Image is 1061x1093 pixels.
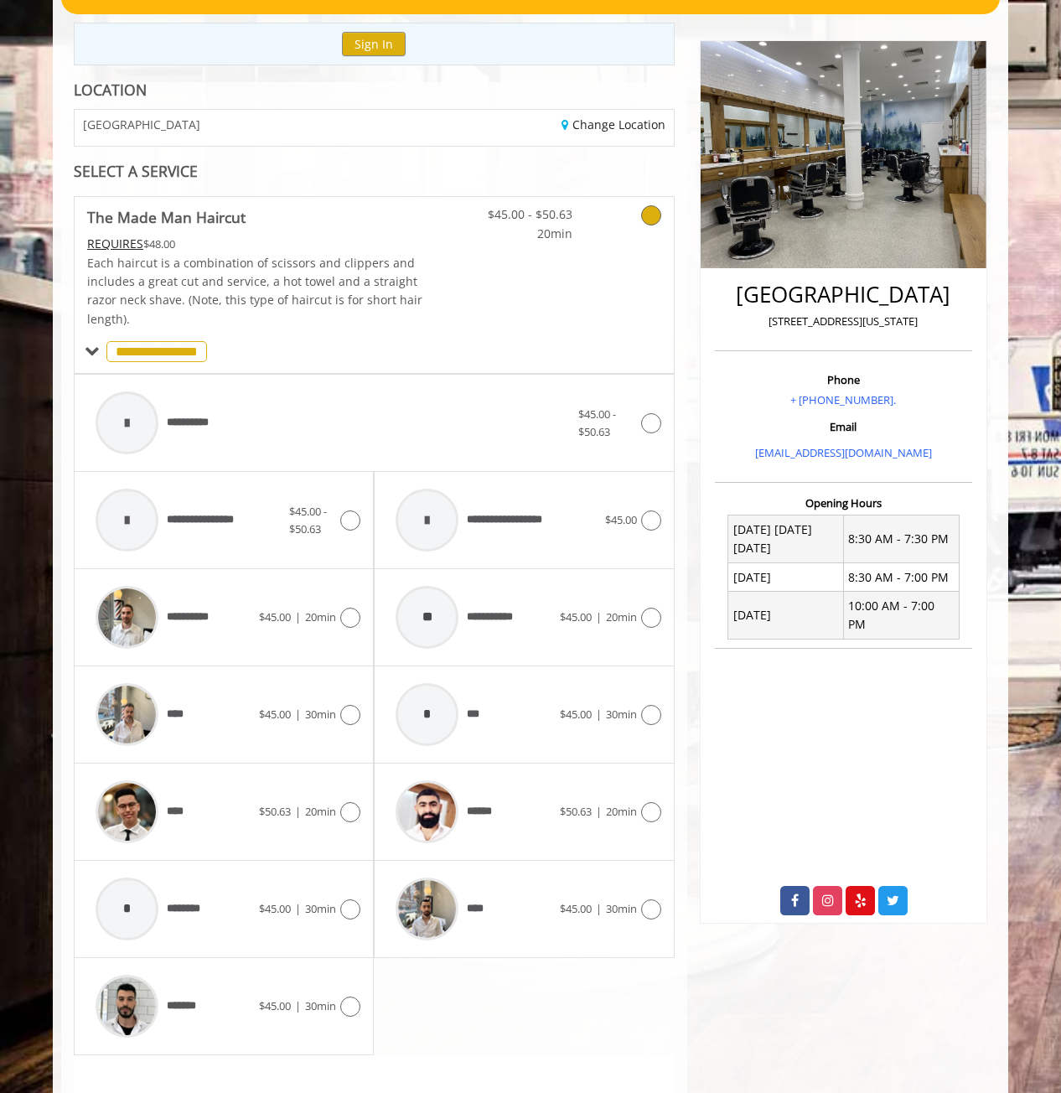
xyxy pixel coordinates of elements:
[474,205,572,224] span: $45.00 - $50.63
[83,118,200,131] span: [GEOGRAPHIC_DATA]
[596,804,602,819] span: |
[560,804,592,819] span: $50.63
[606,804,637,819] span: 20min
[843,563,959,592] td: 8:30 AM - 7:00 PM
[259,901,291,916] span: $45.00
[74,163,675,179] div: SELECT A SERVICE
[305,998,336,1013] span: 30min
[719,421,968,433] h3: Email
[560,609,592,624] span: $45.00
[755,445,932,460] a: [EMAIL_ADDRESS][DOMAIN_NAME]
[259,707,291,722] span: $45.00
[87,236,143,251] span: This service needs some Advance to be paid before we block your appointment
[606,609,637,624] span: 20min
[596,901,602,916] span: |
[596,707,602,722] span: |
[305,609,336,624] span: 20min
[843,515,959,563] td: 8:30 AM - 7:30 PM
[715,497,972,509] h3: Opening Hours
[719,282,968,307] h2: [GEOGRAPHIC_DATA]
[790,392,896,407] a: + [PHONE_NUMBER].
[87,235,424,253] div: $48.00
[342,32,406,56] button: Sign In
[578,407,616,439] span: $45.00 - $50.63
[295,609,301,624] span: |
[289,504,327,536] span: $45.00 - $50.63
[259,609,291,624] span: $45.00
[560,901,592,916] span: $45.00
[74,80,147,100] b: LOCATION
[259,804,291,819] span: $50.63
[596,609,602,624] span: |
[295,707,301,722] span: |
[728,515,844,563] td: [DATE] [DATE] [DATE]
[719,313,968,330] p: [STREET_ADDRESS][US_STATE]
[728,592,844,640] td: [DATE]
[305,901,336,916] span: 30min
[295,804,301,819] span: |
[719,374,968,386] h3: Phone
[606,707,637,722] span: 30min
[259,998,291,1013] span: $45.00
[728,563,844,592] td: [DATE]
[305,804,336,819] span: 20min
[560,707,592,722] span: $45.00
[562,117,665,132] a: Change Location
[87,205,246,229] b: The Made Man Haircut
[605,512,637,527] span: $45.00
[295,901,301,916] span: |
[843,592,959,640] td: 10:00 AM - 7:00 PM
[474,225,572,243] span: 20min
[295,998,301,1013] span: |
[606,901,637,916] span: 30min
[87,255,422,327] span: Each haircut is a combination of scissors and clippers and includes a great cut and service, a ho...
[305,707,336,722] span: 30min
